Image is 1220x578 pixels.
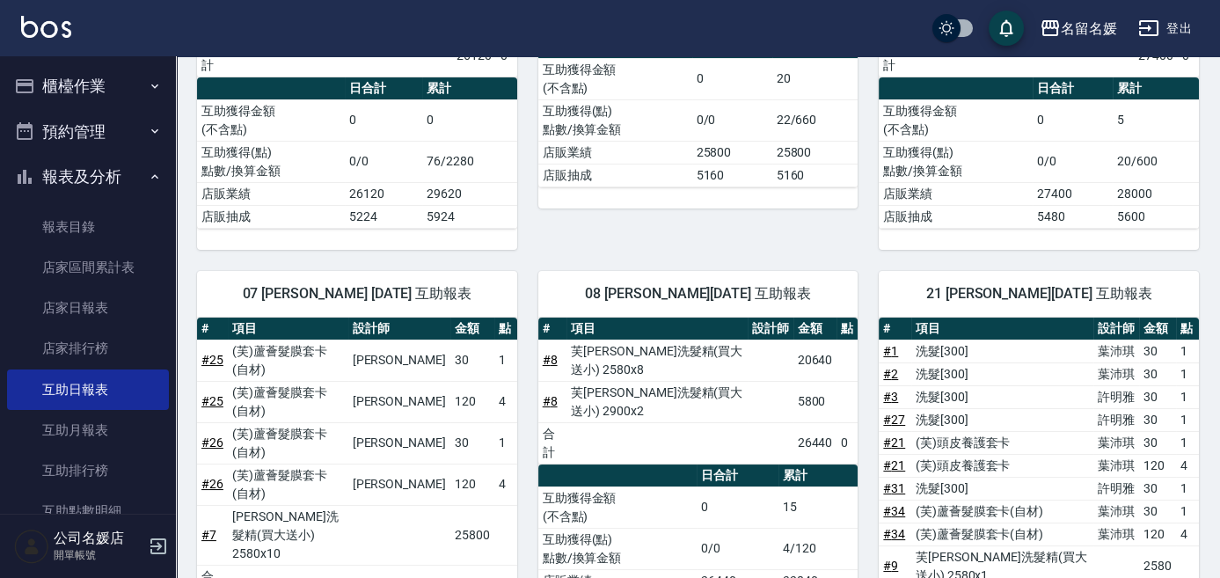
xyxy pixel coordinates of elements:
[201,528,216,542] a: #7
[1113,205,1199,228] td: 5600
[197,99,345,141] td: 互助獲得金額 (不含點)
[7,328,169,369] a: 店家排行榜
[218,285,496,303] span: 07 [PERSON_NAME] [DATE] 互助報表
[7,247,169,288] a: 店家區間累計表
[697,465,779,487] th: 日合計
[692,164,772,187] td: 5160
[1139,340,1176,362] td: 30
[883,458,905,472] a: #21
[883,367,898,381] a: #2
[7,207,169,247] a: 報表目錄
[494,340,517,381] td: 1
[54,530,143,547] h5: 公司名媛店
[778,487,858,528] td: 15
[197,77,517,229] table: a dense table
[538,318,567,340] th: #
[1093,454,1139,477] td: 葉沛琪
[1176,500,1199,523] td: 1
[7,491,169,531] a: 互助點數明細
[348,464,450,505] td: [PERSON_NAME]
[7,154,169,200] button: 報表及分析
[1093,340,1139,362] td: 葉沛琪
[345,99,422,141] td: 0
[883,390,898,404] a: #3
[1113,182,1199,205] td: 28000
[879,99,1033,141] td: 互助獲得金額 (不含點)
[911,362,1094,385] td: 洗髮[300]
[1093,362,1139,385] td: 葉沛琪
[566,340,747,381] td: 芙[PERSON_NAME]洗髮精(買大送小) 2580x8
[911,477,1094,500] td: 洗髮[300]
[201,353,223,367] a: #25
[1113,77,1199,100] th: 累計
[793,422,837,464] td: 26440
[422,182,517,205] td: 29620
[883,504,905,518] a: #34
[836,422,858,464] td: 0
[692,58,772,99] td: 0
[1176,523,1199,545] td: 4
[543,353,558,367] a: #8
[692,141,772,164] td: 25800
[345,77,422,100] th: 日合計
[450,340,494,381] td: 30
[883,559,898,573] a: #9
[201,435,223,450] a: #26
[450,422,494,464] td: 30
[201,394,223,408] a: #25
[345,182,422,205] td: 26120
[1139,500,1176,523] td: 30
[1139,454,1176,477] td: 120
[772,99,858,141] td: 22/660
[911,523,1094,545] td: (芙)蘆薈髮膜套卡(自材)
[793,318,837,340] th: 金額
[1033,99,1113,141] td: 0
[197,141,345,182] td: 互助獲得(點) 點數/換算金額
[911,500,1094,523] td: (芙)蘆薈髮膜套卡(自材)
[566,318,747,340] th: 項目
[748,318,793,340] th: 設計師
[1033,77,1113,100] th: 日合計
[692,99,772,141] td: 0/0
[228,340,347,381] td: (芙)蘆薈髮膜套卡(自材)
[778,528,858,569] td: 4/120
[911,431,1094,454] td: (芙)頭皮養護套卡
[348,318,450,340] th: 設計師
[538,36,858,187] table: a dense table
[911,385,1094,408] td: 洗髮[300]
[7,63,169,109] button: 櫃檯作業
[538,164,692,187] td: 店販抽成
[228,505,347,565] td: [PERSON_NAME]洗髮精(買大送小) 2580x10
[1139,523,1176,545] td: 120
[1033,182,1113,205] td: 27400
[538,58,692,99] td: 互助獲得金額 (不含點)
[494,318,517,340] th: 點
[911,318,1094,340] th: 項目
[1176,340,1199,362] td: 1
[422,205,517,228] td: 5924
[566,381,747,422] td: 芙[PERSON_NAME]洗髮精(買大送小) 2900x2
[697,528,779,569] td: 0/0
[494,464,517,505] td: 4
[21,16,71,38] img: Logo
[538,318,858,465] table: a dense table
[879,318,910,340] th: #
[7,410,169,450] a: 互助月報表
[7,369,169,410] a: 互助日報表
[348,340,450,381] td: [PERSON_NAME]
[7,109,169,155] button: 預約管理
[778,465,858,487] th: 累計
[772,58,858,99] td: 20
[538,487,697,528] td: 互助獲得金額 (不含點)
[201,477,223,491] a: #26
[1139,385,1176,408] td: 30
[989,11,1024,46] button: save
[348,381,450,422] td: [PERSON_NAME]
[879,77,1199,229] table: a dense table
[197,182,345,205] td: 店販業績
[1176,408,1199,431] td: 1
[450,381,494,422] td: 120
[1033,11,1124,47] button: 名留名媛
[1139,318,1176,340] th: 金額
[911,454,1094,477] td: (芙)頭皮養護套卡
